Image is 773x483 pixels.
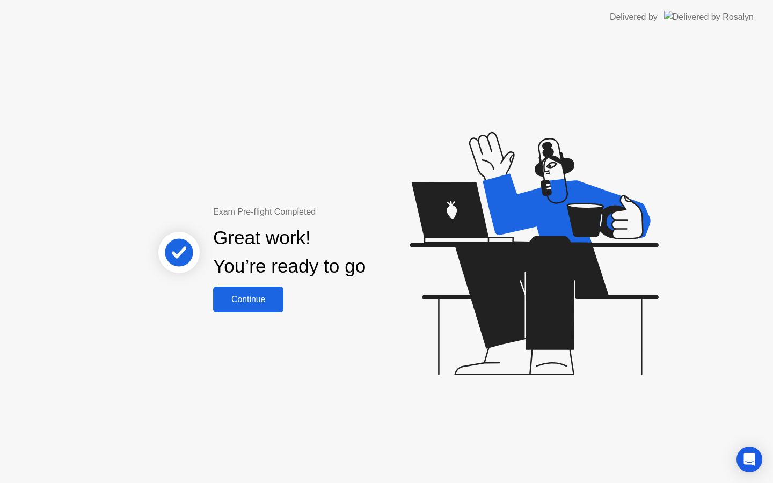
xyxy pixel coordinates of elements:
img: Delivered by Rosalyn [664,11,754,23]
button: Continue [213,287,283,312]
div: Continue [216,295,280,304]
div: Exam Pre-flight Completed [213,206,435,218]
div: Great work! You’re ready to go [213,224,366,281]
div: Delivered by [610,11,658,24]
div: Open Intercom Messenger [736,447,762,472]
